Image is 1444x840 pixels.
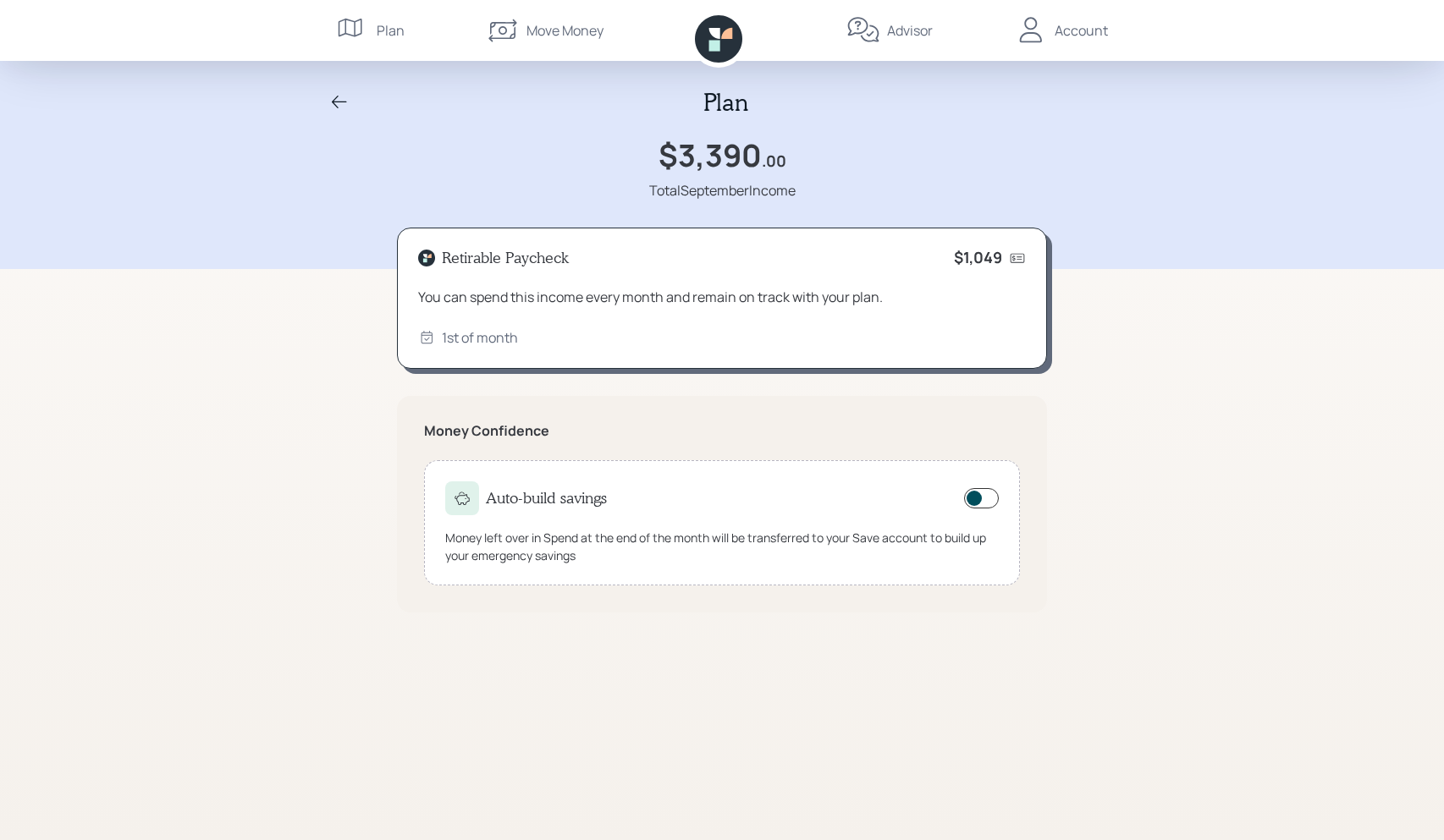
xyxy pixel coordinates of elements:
[659,137,762,173] h1: $3,390
[703,88,748,117] h2: Plan
[954,249,1002,267] h4: $1,049
[418,287,1026,307] div: You can spend this income every month and remain on track with your plan.
[486,489,607,508] h4: Auto-build savings
[424,423,1020,439] h5: Money Confidence
[762,152,786,171] h4: .00
[377,20,405,41] div: Plan
[649,180,796,200] div: Total September Income
[442,249,569,267] h4: Retirable Paycheck
[445,529,999,564] div: Money left over in Spend at the end of the month will be transferred to your Save account to buil...
[526,20,604,41] div: Move Money
[1055,20,1108,41] div: Account
[887,20,933,41] div: Advisor
[442,327,518,348] div: 1st of month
